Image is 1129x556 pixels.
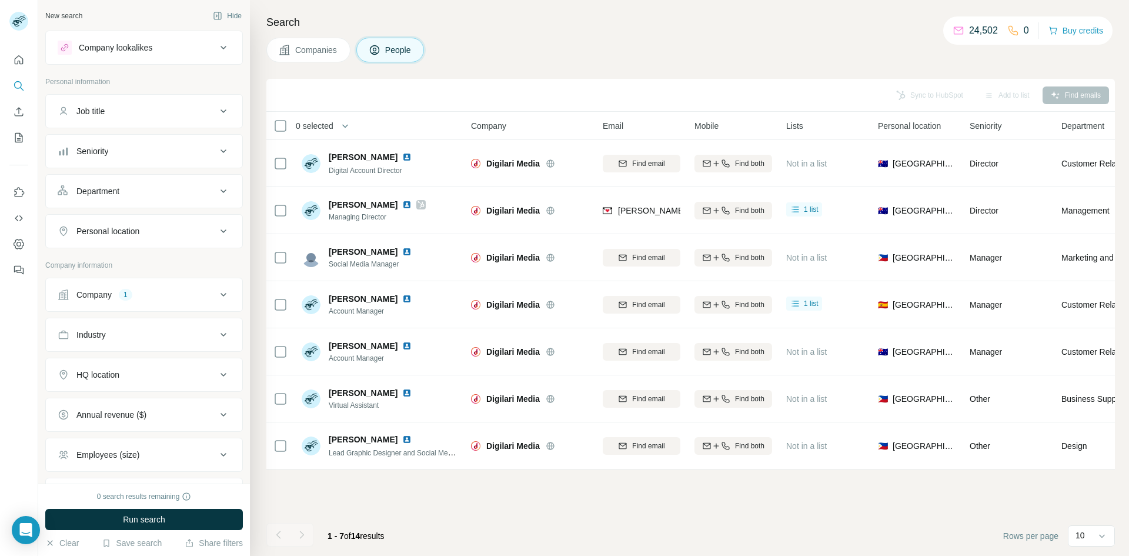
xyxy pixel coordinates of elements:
button: Annual revenue ($) [46,401,242,429]
img: LinkedIn logo [402,247,412,257]
span: Mobile [694,120,719,132]
span: Manager [970,300,1002,309]
button: Find both [694,437,772,455]
button: Find email [603,343,680,361]
span: Find both [735,299,764,310]
button: Use Surfe on LinkedIn [9,182,28,203]
img: LinkedIn logo [402,435,412,444]
span: [GEOGRAPHIC_DATA] [893,158,956,169]
button: Job title [46,97,242,125]
button: Find both [694,390,772,408]
button: Share filters [185,537,243,549]
button: Find both [694,343,772,361]
span: [PERSON_NAME] [329,151,398,163]
div: Employees (size) [76,449,139,461]
span: Lead Graphic Designer and Social Media Specialist [329,448,490,457]
span: Find email [632,441,664,451]
div: Seniority [76,145,108,157]
span: [PERSON_NAME] [329,199,398,211]
span: Manager [970,253,1002,262]
button: Find both [694,249,772,267]
div: Industry [76,329,106,341]
span: Digital Account Director [329,167,402,175]
span: Other [970,394,990,404]
p: 24,502 [969,24,998,38]
p: Personal information [45,76,243,87]
span: Rows per page [1003,530,1058,542]
button: Search [9,75,28,96]
img: LinkedIn logo [402,294,412,304]
button: Quick start [9,49,28,71]
span: Not in a list [786,159,827,168]
p: Company information [45,260,243,271]
span: [PERSON_NAME] [329,387,398,399]
button: Company lookalikes [46,34,242,62]
span: Find both [735,252,764,263]
button: Find email [603,390,680,408]
div: Annual revenue ($) [76,409,146,421]
button: Find both [694,296,772,314]
button: Industry [46,321,242,349]
span: [GEOGRAPHIC_DATA] [893,440,956,452]
span: Run search [123,514,165,525]
button: Use Surfe API [9,208,28,229]
span: Find both [735,205,764,216]
span: 🇵🇭 [878,440,888,452]
span: 0 selected [296,120,333,132]
span: 14 [351,531,360,541]
span: 🇪🇸 [878,299,888,311]
span: Seniority [970,120,1001,132]
span: People [385,44,412,56]
div: 0 search results remaining [97,491,192,502]
button: Department [46,177,242,205]
span: Digilari Media [486,205,540,217]
img: Avatar [302,342,320,361]
span: Digilari Media [486,440,540,452]
img: Logo of Digilari Media [471,206,480,215]
span: 🇵🇭 [878,252,888,264]
h4: Search [266,14,1115,31]
span: [PERSON_NAME][EMAIL_ADDRESS][DOMAIN_NAME] [618,206,825,215]
span: Find email [632,347,664,357]
img: Logo of Digilari Media [471,300,480,309]
span: Companies [295,44,338,56]
div: HQ location [76,369,119,381]
button: Save search [102,537,162,549]
span: Design [1061,440,1087,452]
span: Digilari Media [486,299,540,311]
span: 🇦🇺 [878,205,888,217]
span: 🇵🇭 [878,393,888,405]
img: LinkedIn logo [402,200,412,209]
span: Digilari Media [486,158,540,169]
img: LinkedIn logo [402,388,412,398]
img: Avatar [302,389,320,408]
span: 1 list [804,298,819,309]
span: Not in a list [786,347,827,357]
p: 10 [1075,530,1085,541]
span: Department [1061,120,1104,132]
span: Management [1061,205,1110,217]
div: New search [45,11,82,21]
span: Find both [735,394,764,404]
img: Logo of Digilari Media [471,347,480,357]
span: Other [970,441,990,451]
button: Clear [45,537,79,549]
div: 1 [119,289,132,300]
span: Digilari Media [486,346,540,358]
img: Logo of Digilari Media [471,441,480,451]
span: Virtual Assistant [329,400,416,411]
span: Not in a list [786,441,827,451]
span: [GEOGRAPHIC_DATA] [893,252,956,264]
span: Manager [970,347,1002,357]
span: [PERSON_NAME] [329,293,398,305]
span: Account Manager [329,306,416,317]
span: [GEOGRAPHIC_DATA] [893,205,956,217]
span: [GEOGRAPHIC_DATA] [893,393,956,405]
span: Find email [632,158,664,169]
img: Logo of Digilari Media [471,253,480,262]
span: [PERSON_NAME] [329,340,398,352]
img: Avatar [302,437,320,455]
div: Department [76,185,119,197]
span: Email [603,120,623,132]
span: Account Manager [329,353,416,364]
